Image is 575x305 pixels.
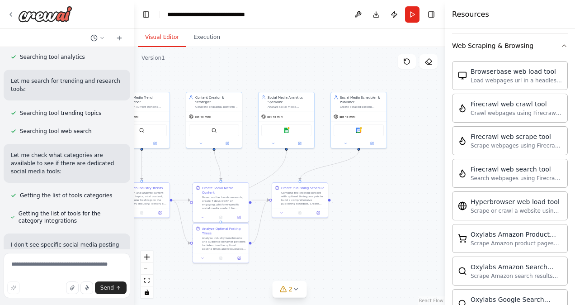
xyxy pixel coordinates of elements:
button: Open in side panel [152,210,168,216]
button: fit view [141,275,153,286]
img: Firecrawlscrapewebsitetool [458,136,467,145]
div: Web Scraping & Browsing [452,41,533,50]
button: No output available [132,210,151,216]
div: Firecrawl web crawl tool [471,100,562,109]
div: Social Media Scheduler & Publisher [340,95,384,104]
div: Oxylabs Amazon Product Scraper tool [471,230,562,239]
h4: Resources [452,9,489,20]
div: Oxylabs Google Search Scraper tool [471,295,562,304]
button: Improve this prompt [7,281,20,294]
button: No output available [211,215,230,220]
div: Version 1 [141,54,165,62]
img: SerplyWebSearchTool [212,128,217,133]
img: Oxylabsamazonproductscrapertool [458,234,467,243]
div: Research Industry Trends [123,186,163,190]
div: Analyze Optimal Posting TimesAnalyze industry benchmarks and audience behavior patterns to determ... [193,223,249,263]
button: Open in side panel [231,256,247,261]
button: 2 [272,281,307,298]
div: Hyperbrowser web load tool [471,197,562,206]
div: Social Media Analytics Specialist [268,95,311,104]
div: Analyze Optimal Posting Times [202,226,246,235]
span: Searching tool trending topics [20,110,101,117]
div: Browserbase web load tool [471,67,562,76]
div: Load webpages url in a headless browser using Browserbase and return the contents [471,77,562,84]
button: toggle interactivity [141,286,153,298]
div: Crawl webpages using Firecrawl and return the contents [471,110,562,117]
button: Open in side panel [359,141,385,146]
a: React Flow attribution [419,298,443,303]
div: React Flow controls [141,251,153,298]
span: gpt-4o-mini [339,115,355,119]
img: Google sheets [284,128,289,133]
span: gpt-4o-mini [195,115,211,119]
g: Edge from a897668a-281f-49c9-bc8d-0a56913eee3e to b176a9d3-052c-491c-96e4-f9f8619a510f [212,146,223,180]
g: Edge from 897b63d6-35d8-4889-b153-4a055a2d4b11 to ef9210dc-0c21-4c1a-8aa6-9700c8ec7392 [219,151,289,221]
span: Searching tool web search [20,128,92,135]
div: Content Creator & StrategistGenerate engaging, platform-specific social media content for {platfo... [186,92,242,148]
span: Send [100,284,114,291]
button: Click to speak your automation idea [80,281,93,294]
div: Combine the created content with optimal timing analysis to build a comprehensive publishing sche... [281,191,325,205]
button: Switch to previous chat [87,33,108,43]
span: Getting the list of tools categories [20,192,112,199]
g: Edge from b7460210-4eb5-41d6-99be-d58ebd98be62 to b176a9d3-052c-491c-96e4-f9f8619a510f [173,198,190,202]
div: Social Media Trend ResearcherResearch current trending topics, hashtags, and viral content in the... [113,92,170,148]
div: Create Publishing ScheduleCombine the created content with optimal timing analysis to build a com... [272,182,328,218]
span: Getting the list of tools for the category Integrations [19,210,123,224]
button: Execution [186,28,227,47]
div: Generate engaging, platform-specific social media content for {platforms} based on trending topic... [195,105,239,109]
button: Visual Editor [138,28,186,47]
div: Oxylabs Amazon Search Scraper tool [471,262,562,272]
img: Hyperbrowserloadtool [458,201,467,210]
g: Edge from b7460210-4eb5-41d6-99be-d58ebd98be62 to ef9210dc-0c21-4c1a-8aa6-9700c8ec7392 [173,198,190,245]
button: Open in side panel [231,215,247,220]
div: Firecrawl web scrape tool [471,132,562,141]
g: Edge from a134fde8-2266-4469-b16a-470026c4c7cb to 7db1c887-0ca4-4213-b70e-16358f7efb05 [298,151,361,180]
div: Search webpages using Firecrawl and return the results [471,175,562,182]
button: Web Scraping & Browsing [452,34,568,57]
div: Create Publishing Schedule [281,186,325,190]
g: Edge from b176a9d3-052c-491c-96e4-f9f8619a510f to 7db1c887-0ca4-4213-b70e-16358f7efb05 [252,198,269,202]
div: Scrape Amazon search results with Oxylabs Amazon Search Scraper [471,272,562,280]
div: Create detailed posting schedules, optimize content timing for maximum engagement, and coordinate... [340,105,384,109]
button: Open in side panel [142,141,168,146]
span: gpt-4o-mini [123,115,138,119]
img: Browserbaseloadtool [458,71,467,80]
button: Open in side panel [287,141,313,146]
button: Hide left sidebar [140,8,152,21]
nav: breadcrumb [167,10,269,19]
div: Research Industry TrendsResearch and analyze current trending topics, viral content, and popular ... [113,182,170,218]
button: Open in side panel [215,141,240,146]
button: Start a new chat [112,33,127,43]
div: Research current trending topics, hashtags, and viral content in the {industry} industry to ident... [123,105,167,109]
button: No output available [290,210,309,216]
g: Edge from 4b0c501b-1147-4597-9dfa-a59a0cf500e4 to b7460210-4eb5-41d6-99be-d58ebd98be62 [140,151,144,180]
button: No output available [211,256,230,261]
button: Hide right sidebar [425,8,438,21]
button: Send [95,281,127,294]
button: Upload files [66,281,79,294]
button: zoom in [141,251,153,263]
img: Google calendar [356,128,362,133]
div: Social Media Trend Researcher [123,95,167,104]
div: Social Media Analytics SpecialistAnalyze social media performance metrics, identify optimal posti... [258,92,315,148]
div: Content Creator & Strategist [195,95,239,104]
img: BraveSearchTool [139,128,145,133]
p: I don't see specific social media posting tools available, but I can create a comprehensive socia... [11,241,123,298]
img: Logo [18,6,72,22]
div: Analyze industry benchmarks and audience behavior patterns to determine the optimal posting times... [202,236,246,251]
div: Based on the trends research, create 7 days worth of engaging, platform-specific social media con... [202,195,246,210]
div: Social Media Scheduler & PublisherCreate detailed posting schedules, optimize content timing for ... [330,92,387,148]
span: gpt-4o-mini [267,115,283,119]
div: Scrape Amazon product pages with Oxylabs Amazon Product Scraper [471,240,562,247]
div: Create Social Media Content [202,186,246,195]
div: Scrape or crawl a website using Hyperbrowser and return the contents in properly formatted markdo... [471,207,562,214]
span: 2 [288,285,292,294]
span: Searching tool analytics [20,53,85,61]
p: Let me check what categories are available to see if there are dedicated social media tools: [11,151,123,176]
g: Edge from ef9210dc-0c21-4c1a-8aa6-9700c8ec7392 to 7db1c887-0ca4-4213-b70e-16358f7efb05 [252,198,269,245]
div: Firecrawl web search tool [471,165,562,174]
button: Open in side panel [311,210,326,216]
img: Firecrawlcrawlwebsitetool [458,104,467,113]
img: Oxylabsamazonsearchscrapertool [458,267,467,276]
